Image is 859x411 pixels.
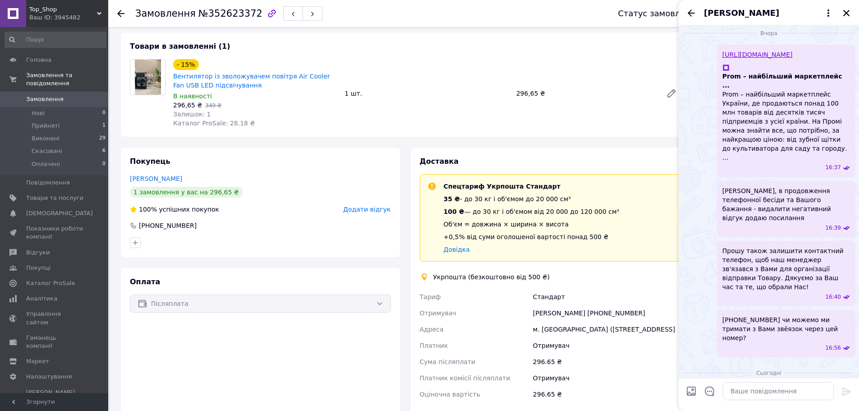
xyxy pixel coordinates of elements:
[32,160,60,168] span: Оплачені
[130,205,219,214] div: успішних покупок
[130,175,182,182] a: [PERSON_NAME]
[135,8,196,19] span: Замовлення
[531,354,682,370] div: 296.65 ₴
[205,102,221,109] span: 349 ₴
[102,147,106,155] span: 6
[444,220,620,229] div: Об'єм = довжина × ширина × висота
[26,209,93,217] span: [DEMOGRAPHIC_DATA]
[431,272,552,282] div: Укрпошта (безкоштовно від 500 ₴)
[26,279,75,287] span: Каталог ProSale
[420,309,456,317] span: Отримувач
[173,59,199,70] div: - 15%
[26,249,50,257] span: Відгуки
[444,194,620,203] div: - до 30 кг і об'ємом до 20 000 см³
[444,208,464,215] span: 100 ₴
[102,160,106,168] span: 0
[343,206,390,213] span: Додати відгук
[686,8,697,18] button: Назад
[29,14,108,22] div: Ваш ID: 3945482
[32,109,45,117] span: Нові
[753,369,785,377] span: Сьогодні
[102,109,106,117] span: 0
[26,373,72,381] span: Налаштування
[130,157,170,166] span: Покупець
[139,206,157,213] span: 100%
[722,72,850,90] span: Prom – найбільший маркетплейс ...
[26,95,64,103] span: Замовлення
[173,120,255,127] span: Каталог ProSale: 28.18 ₴
[531,321,682,337] div: м. [GEOGRAPHIC_DATA] ([STREET_ADDRESS]
[531,386,682,402] div: 296.65 ₴
[341,87,512,100] div: 1 шт.
[513,87,659,100] div: 296,65 ₴
[135,60,161,95] img: Вентилятор із зволожувачем повітря Air Cooler Fan USB LED підсвічування
[682,28,855,37] div: 11.08.2025
[704,7,834,19] button: [PERSON_NAME]
[444,232,620,241] div: +0,5% від суми оголошеної вартості понад 500 ₴
[722,246,850,291] span: Прошу також залишити контактний телефон, щоб наш менеджер зв'язався з Вами для організації відпра...
[26,194,83,202] span: Товари та послуги
[26,295,57,303] span: Аналітика
[531,337,682,354] div: Отримувач
[420,358,476,365] span: Сума післяплати
[444,246,470,253] a: Довідка
[29,5,97,14] span: Top_Shop
[26,179,70,187] span: Повідомлення
[618,9,701,18] div: Статус замовлення
[102,122,106,130] span: 1
[99,134,106,143] span: 29
[32,134,60,143] span: Виконані
[130,187,243,198] div: 1 замовлення у вас на 296,65 ₴
[32,122,60,130] span: Прийняті
[704,7,779,19] span: [PERSON_NAME]
[662,84,680,102] a: Редагувати
[420,326,444,333] span: Адреса
[173,73,330,89] a: Вентилятор із зволожувачем повітря Air Cooler Fan USB LED підсвічування
[26,71,108,88] span: Замовлення та повідомлення
[825,164,841,171] span: 16:37 11.08.2025
[444,183,560,190] span: Спецтариф Укрпошта Стандарт
[722,64,730,71] img: Prom – найбільший маркетплейс ...
[26,264,51,272] span: Покупці
[722,315,850,342] span: [PHONE_NUMBER] чи можемо ми тримати з Вами звёязок через цей номер?
[420,157,459,166] span: Доставка
[531,305,682,321] div: [PERSON_NAME] [PHONE_NUMBER]
[130,42,230,51] span: Товари в замовленні (1)
[26,334,83,350] span: Гаманець компанії
[32,147,62,155] span: Скасовані
[825,293,841,301] span: 16:40 11.08.2025
[682,368,855,377] div: 12.08.2025
[130,277,160,286] span: Оплата
[5,32,106,48] input: Пошук
[420,293,441,300] span: Тариф
[173,111,211,118] span: Залишок: 1
[531,289,682,305] div: Стандарт
[26,310,83,326] span: Управління сайтом
[420,374,510,382] span: Платник комісії післяплати
[825,224,841,232] span: 16:39 11.08.2025
[722,186,850,222] span: [PERSON_NAME], в продовження телефонної бесіди та Вашого бажання - видалити негативний відгук дод...
[841,8,852,18] button: Закрити
[26,357,49,365] span: Маркет
[722,51,793,58] a: [URL][DOMAIN_NAME]
[198,8,262,19] span: №352623372
[173,102,202,109] span: 296,65 ₴
[444,195,460,203] span: 35 ₴
[138,221,198,230] div: [PHONE_NUMBER]
[26,56,51,64] span: Головна
[117,9,124,18] div: Повернутися назад
[444,207,620,216] div: — до 30 кг і об'ємом від 20 000 до 120 000 см³
[26,225,83,241] span: Показники роботи компанії
[420,342,448,349] span: Платник
[420,391,480,398] span: Оціночна вартість
[825,344,841,352] span: 16:56 11.08.2025
[173,92,212,100] span: В наявності
[531,370,682,386] div: Отримувач
[722,91,847,161] span: Prom – найбільший маркетплейс України, де продаються понад 100 млн товарів від десятків тисяч під...
[757,30,781,37] span: Вчора
[704,385,716,397] button: Відкрити шаблони відповідей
